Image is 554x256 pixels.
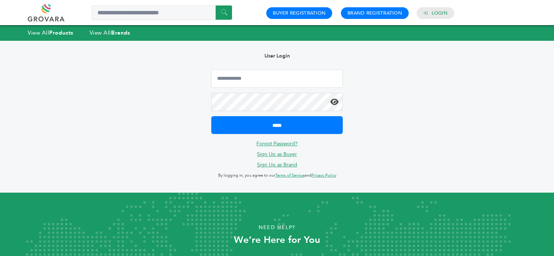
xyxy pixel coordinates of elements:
input: Password [211,93,342,111]
b: User Login [264,52,290,59]
a: View AllBrands [90,29,130,36]
a: Privacy Policy [311,173,336,178]
strong: Brands [111,29,130,36]
a: Brand Registration [347,10,402,16]
p: By logging in, you agree to our and [211,171,342,180]
a: Buyer Registration [273,10,326,16]
strong: Products [49,29,73,36]
input: Search a product or brand... [92,5,232,20]
a: Forgot Password? [256,140,298,147]
strong: We’re Here for You [234,233,320,247]
a: View AllProducts [28,29,74,36]
a: Login [432,10,448,16]
a: Terms of Service [275,173,304,178]
a: Sign Up as Buyer [257,151,297,158]
p: Need Help? [28,222,526,233]
a: Sign Up as Brand [257,161,297,168]
input: Email Address [211,70,342,88]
